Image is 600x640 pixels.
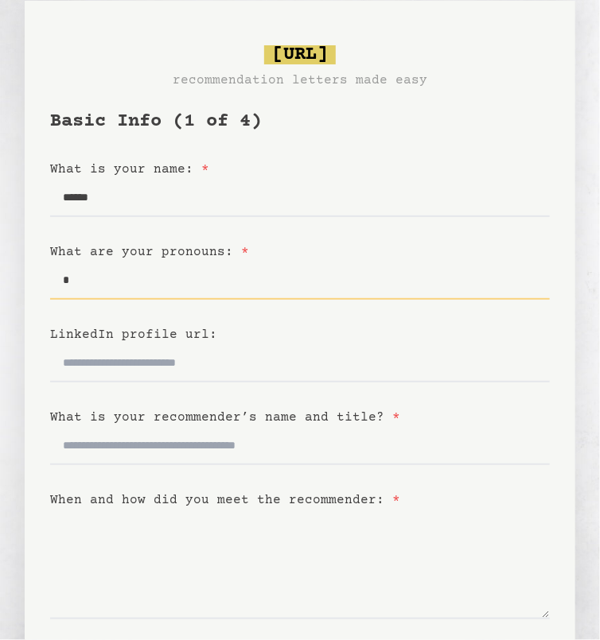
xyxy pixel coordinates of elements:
[50,162,209,176] label: What is your name:
[173,71,427,90] h3: recommendation letters made easy
[50,245,249,259] label: What are your pronouns:
[50,328,217,342] label: LinkedIn profile url:
[50,493,400,507] label: When and how did you meet the recommender:
[50,109,549,134] h1: Basic Info (1 of 4)
[264,45,336,64] span: [URL]
[50,410,400,425] label: What is your recommender’s name and title?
